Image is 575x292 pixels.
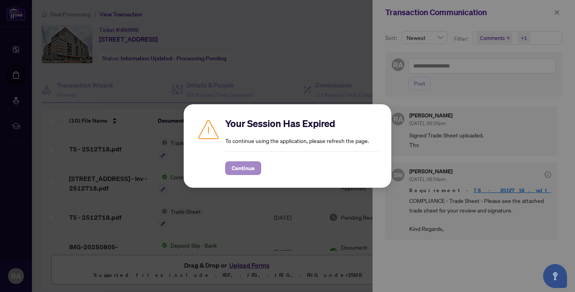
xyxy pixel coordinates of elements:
[225,161,261,175] button: Continue
[196,117,220,141] img: Caution icon
[225,117,379,130] h2: Your Session Has Expired
[543,264,567,288] button: Open asap
[232,162,255,175] span: Continue
[225,117,379,175] div: To continue using the application, please refresh the page.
